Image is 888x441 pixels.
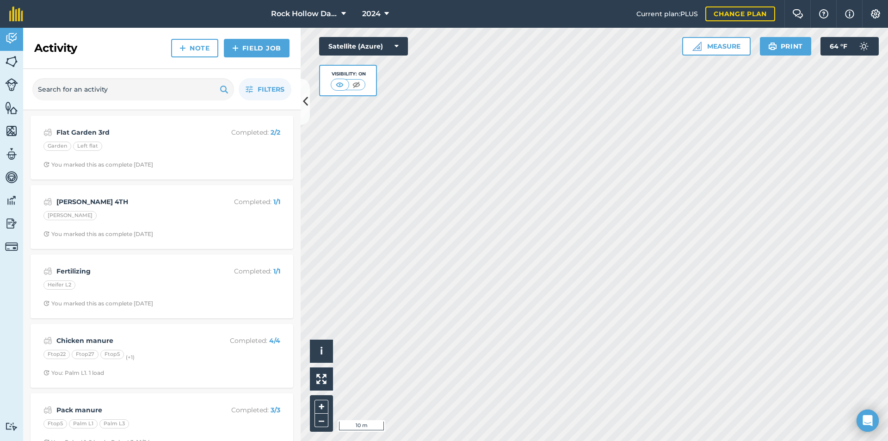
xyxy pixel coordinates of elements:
img: Four arrows, one pointing top left, one top right, one bottom right and the last bottom left [316,374,327,384]
img: Two speech bubbles overlapping with the left bubble in the forefront [792,9,803,19]
img: svg+xml;base64,PD94bWwgdmVyc2lvbj0iMS4wIiBlbmNvZGluZz0idXRmLTgiPz4KPCEtLSBHZW5lcmF0b3I6IEFkb2JlIE... [43,266,52,277]
img: Clock with arrow pointing clockwise [43,370,49,376]
div: Heifer L2 [43,280,75,290]
img: svg+xml;base64,PD94bWwgdmVyc2lvbj0iMS4wIiBlbmNvZGluZz0idXRmLTgiPz4KPCEtLSBHZW5lcmF0b3I6IEFkb2JlIE... [5,78,18,91]
p: Completed : [207,127,280,137]
p: Completed : [207,335,280,346]
img: svg+xml;base64,PD94bWwgdmVyc2lvbj0iMS4wIiBlbmNvZGluZz0idXRmLTgiPz4KPCEtLSBHZW5lcmF0b3I6IEFkb2JlIE... [5,147,18,161]
div: Visibility: On [331,70,366,78]
button: Filters [239,78,291,100]
img: svg+xml;base64,PD94bWwgdmVyc2lvbj0iMS4wIiBlbmNvZGluZz0idXRmLTgiPz4KPCEtLSBHZW5lcmF0b3I6IEFkb2JlIE... [5,31,18,45]
input: Search for an activity [32,78,234,100]
img: svg+xml;base64,PD94bWwgdmVyc2lvbj0iMS4wIiBlbmNvZGluZz0idXRmLTgiPz4KPCEtLSBHZW5lcmF0b3I6IEFkb2JlIE... [5,422,18,431]
a: FertilizingCompleted: 1/1Heifer L2Clock with arrow pointing clockwiseYou marked this as complete ... [36,260,288,313]
a: Chicken manureCompleted: 4/4Ftop22Ftop27Ftop5(+1)Clock with arrow pointing clockwiseYou: Palm L1.... [36,329,288,382]
img: svg+xml;base64,PD94bWwgdmVyc2lvbj0iMS4wIiBlbmNvZGluZz0idXRmLTgiPz4KPCEtLSBHZW5lcmF0b3I6IEFkb2JlIE... [855,37,873,56]
img: svg+xml;base64,PD94bWwgdmVyc2lvbj0iMS4wIiBlbmNvZGluZz0idXRmLTgiPz4KPCEtLSBHZW5lcmF0b3I6IEFkb2JlIE... [43,404,52,416]
h2: Activity [34,41,77,56]
strong: 1 / 1 [273,267,280,275]
div: Ftop27 [72,350,99,359]
span: Rock Hollow Dairy [271,8,338,19]
img: svg+xml;base64,PHN2ZyB4bWxucz0iaHR0cDovL3d3dy53My5vcmcvMjAwMC9zdmciIHdpZHRoPSI1MCIgaGVpZ2h0PSI0MC... [351,80,362,89]
span: Current plan : PLUS [636,9,698,19]
strong: Flat Garden 3rd [56,127,203,137]
strong: 4 / 4 [269,336,280,345]
span: i [320,345,323,357]
img: Clock with arrow pointing clockwise [43,300,49,306]
strong: Fertilizing [56,266,203,276]
div: Open Intercom Messenger [857,410,879,432]
div: You marked this as complete [DATE] [43,161,153,168]
img: A question mark icon [818,9,829,19]
img: Ruler icon [692,42,702,51]
img: svg+xml;base64,PHN2ZyB4bWxucz0iaHR0cDovL3d3dy53My5vcmcvMjAwMC9zdmciIHdpZHRoPSIxOSIgaGVpZ2h0PSIyNC... [220,84,228,95]
strong: 1 / 1 [273,198,280,206]
button: Print [760,37,812,56]
div: Ftop5 [100,350,124,359]
a: Change plan [705,6,775,21]
div: Left flat [73,142,102,151]
img: svg+xml;base64,PD94bWwgdmVyc2lvbj0iMS4wIiBlbmNvZGluZz0idXRmLTgiPz4KPCEtLSBHZW5lcmF0b3I6IEFkb2JlIE... [43,196,52,207]
img: Clock with arrow pointing clockwise [43,231,49,237]
img: svg+xml;base64,PHN2ZyB4bWxucz0iaHR0cDovL3d3dy53My5vcmcvMjAwMC9zdmciIHdpZHRoPSI1NiIgaGVpZ2h0PSI2MC... [5,55,18,68]
p: Completed : [207,405,280,415]
img: svg+xml;base64,PHN2ZyB4bWxucz0iaHR0cDovL3d3dy53My5vcmcvMjAwMC9zdmciIHdpZHRoPSIxNCIgaGVpZ2h0PSIyNC... [232,43,239,54]
img: svg+xml;base64,PHN2ZyB4bWxucz0iaHR0cDovL3d3dy53My5vcmcvMjAwMC9zdmciIHdpZHRoPSI1NiIgaGVpZ2h0PSI2MC... [5,101,18,115]
strong: [PERSON_NAME] 4TH [56,197,203,207]
strong: 2 / 2 [271,128,280,137]
img: svg+xml;base64,PD94bWwgdmVyc2lvbj0iMS4wIiBlbmNvZGluZz0idXRmLTgiPz4KPCEtLSBHZW5lcmF0b3I6IEFkb2JlIE... [43,335,52,346]
img: fieldmargin Logo [9,6,23,21]
img: svg+xml;base64,PD94bWwgdmVyc2lvbj0iMS4wIiBlbmNvZGluZz0idXRmLTgiPz4KPCEtLSBHZW5lcmF0b3I6IEFkb2JlIE... [5,170,18,184]
button: – [314,414,328,427]
img: svg+xml;base64,PD94bWwgdmVyc2lvbj0iMS4wIiBlbmNvZGluZz0idXRmLTgiPz4KPCEtLSBHZW5lcmF0b3I6IEFkb2JlIE... [43,127,52,138]
img: A cog icon [870,9,881,19]
div: Garden [43,142,71,151]
a: Flat Garden 3rdCompleted: 2/2GardenLeft flatClock with arrow pointing clockwiseYou marked this as... [36,121,288,174]
strong: 3 / 3 [271,406,280,414]
img: svg+xml;base64,PD94bWwgdmVyc2lvbj0iMS4wIiBlbmNvZGluZz0idXRmLTgiPz4KPCEtLSBHZW5lcmF0b3I6IEFkb2JlIE... [5,240,18,253]
strong: Pack manure [56,405,203,415]
div: Palm L3 [99,419,129,429]
button: i [310,340,333,363]
div: You marked this as complete [DATE] [43,230,153,238]
span: 2024 [362,8,381,19]
img: svg+xml;base64,PHN2ZyB4bWxucz0iaHR0cDovL3d3dy53My5vcmcvMjAwMC9zdmciIHdpZHRoPSI1MCIgaGVpZ2h0PSI0MC... [334,80,345,89]
button: 64 °F [820,37,879,56]
a: Field Job [224,39,290,57]
img: svg+xml;base64,PD94bWwgdmVyc2lvbj0iMS4wIiBlbmNvZGluZz0idXRmLTgiPz4KPCEtLSBHZW5lcmF0b3I6IEFkb2JlIE... [5,193,18,207]
div: [PERSON_NAME] [43,211,97,220]
img: svg+xml;base64,PHN2ZyB4bWxucz0iaHR0cDovL3d3dy53My5vcmcvMjAwMC9zdmciIHdpZHRoPSIxOSIgaGVpZ2h0PSIyNC... [768,41,777,52]
a: Note [171,39,218,57]
img: svg+xml;base64,PD94bWwgdmVyc2lvbj0iMS4wIiBlbmNvZGluZz0idXRmLTgiPz4KPCEtLSBHZW5lcmF0b3I6IEFkb2JlIE... [5,217,18,230]
img: svg+xml;base64,PHN2ZyB4bWxucz0iaHR0cDovL3d3dy53My5vcmcvMjAwMC9zdmciIHdpZHRoPSIxNCIgaGVpZ2h0PSIyNC... [179,43,186,54]
a: [PERSON_NAME] 4THCompleted: 1/1[PERSON_NAME]Clock with arrow pointing clockwiseYou marked this as... [36,191,288,243]
img: svg+xml;base64,PHN2ZyB4bWxucz0iaHR0cDovL3d3dy53My5vcmcvMjAwMC9zdmciIHdpZHRoPSIxNyIgaGVpZ2h0PSIxNy... [845,8,854,19]
div: You marked this as complete [DATE] [43,300,153,307]
img: Clock with arrow pointing clockwise [43,161,49,168]
div: Ftop5 [43,419,67,429]
span: Filters [258,84,284,94]
div: You: Palm L1. 1 load [43,369,104,377]
small: (+ 1 ) [126,354,135,360]
p: Completed : [207,266,280,276]
span: 64 ° F [830,37,847,56]
button: + [314,400,328,414]
p: Completed : [207,197,280,207]
button: Measure [682,37,751,56]
strong: Chicken manure [56,335,203,346]
button: Satellite (Azure) [319,37,408,56]
div: Ftop22 [43,350,70,359]
div: Palm L1 [69,419,98,429]
img: svg+xml;base64,PHN2ZyB4bWxucz0iaHR0cDovL3d3dy53My5vcmcvMjAwMC9zdmciIHdpZHRoPSI1NiIgaGVpZ2h0PSI2MC... [5,124,18,138]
